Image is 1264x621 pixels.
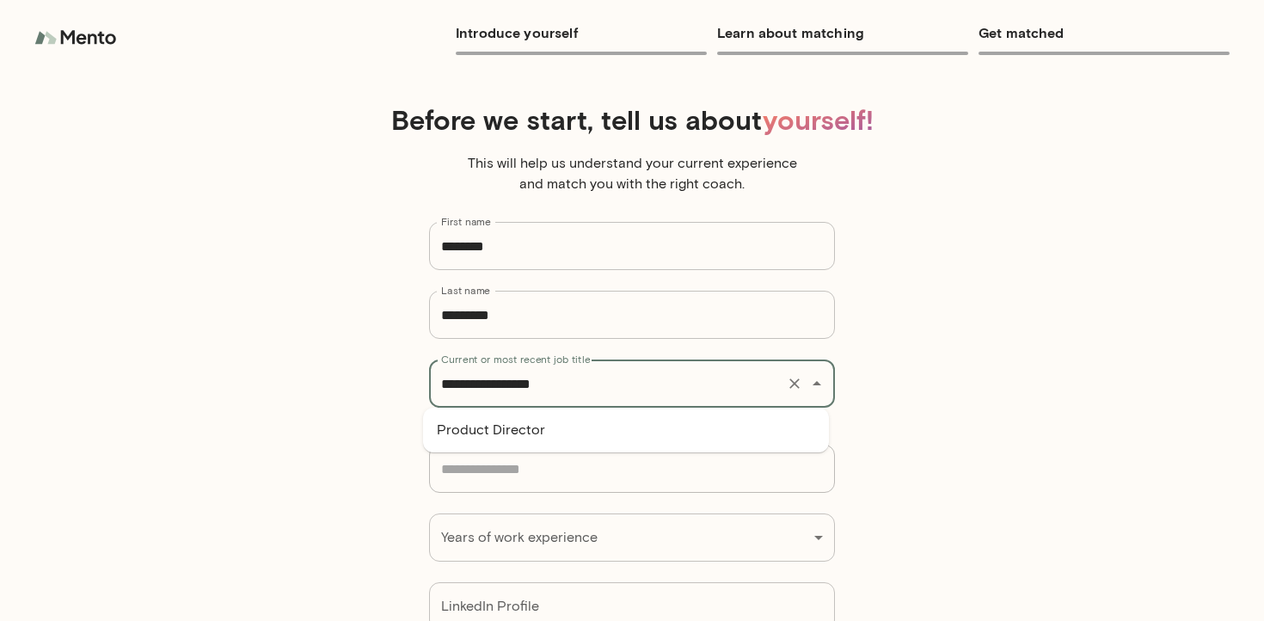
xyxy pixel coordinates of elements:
h6: Learn about matching [717,21,968,45]
button: Clear [782,372,807,396]
img: logo [34,21,120,55]
h6: Introduce yourself [456,21,707,45]
h4: Before we start, tell us about [130,103,1134,136]
li: Product Director [423,415,829,446]
span: yourself! [763,102,874,136]
button: Close [805,372,829,396]
label: First name [441,214,491,229]
p: This will help us understand your current experience and match you with the right coach. [460,153,804,194]
label: Current or most recent job title [441,352,590,366]
label: Last name [441,283,490,298]
h6: Get matched [979,21,1230,45]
